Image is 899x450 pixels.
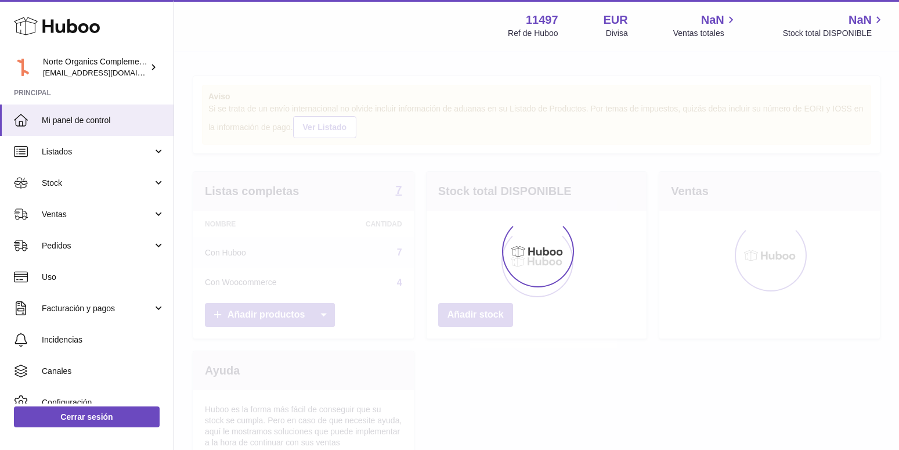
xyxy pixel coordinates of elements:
span: NaN [849,12,872,28]
strong: EUR [604,12,628,28]
span: Configuración [42,397,165,408]
span: Incidencias [42,334,165,345]
a: NaN Ventas totales [673,12,738,39]
span: NaN [701,12,724,28]
span: Stock total DISPONIBLE [783,28,885,39]
span: Uso [42,272,165,283]
span: Mi panel de control [42,115,165,126]
span: Stock [42,178,153,189]
div: Ref de Huboo [508,28,558,39]
div: Divisa [606,28,628,39]
span: Facturación y pagos [42,303,153,314]
strong: 11497 [526,12,558,28]
a: NaN Stock total DISPONIBLE [783,12,885,39]
span: Canales [42,366,165,377]
span: Ventas [42,209,153,220]
div: Norte Organics Complementos Alimenticios S.L. [43,56,147,78]
span: [EMAIL_ADDRESS][DOMAIN_NAME] [43,68,171,77]
img: norteorganics@gmail.com [14,59,31,76]
span: Listados [42,146,153,157]
span: Ventas totales [673,28,738,39]
a: Cerrar sesión [14,406,160,427]
span: Pedidos [42,240,153,251]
